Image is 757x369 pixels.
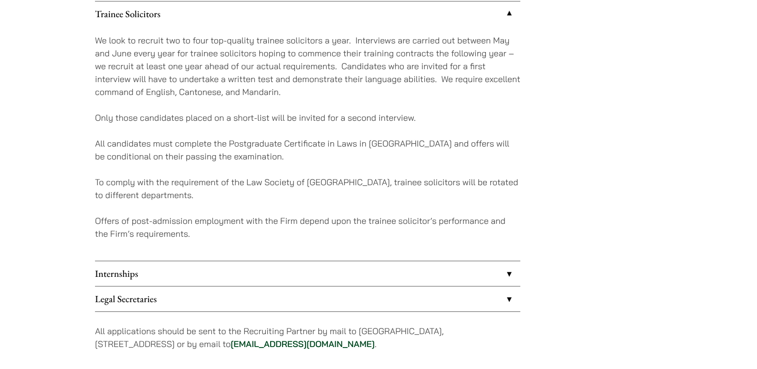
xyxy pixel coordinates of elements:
[95,26,520,261] div: Trainee Solicitors
[95,214,520,240] p: Offers of post-admission employment with the Firm depend upon the trainee solicitor’s performance...
[95,325,520,350] p: All applications should be sent to the Recruiting Partner by mail to [GEOGRAPHIC_DATA], [STREET_A...
[95,261,520,286] a: Internships
[95,34,520,98] p: We look to recruit two to four top-quality trainee solicitors a year. Interviews are carried out ...
[95,176,520,201] p: To comply with the requirement of the Law Society of [GEOGRAPHIC_DATA], trainee solicitors will b...
[95,137,520,163] p: All candidates must complete the Postgraduate Certificate in Laws in [GEOGRAPHIC_DATA] and offers...
[95,286,520,311] a: Legal Secretaries
[231,338,375,349] a: [EMAIL_ADDRESS][DOMAIN_NAME]
[95,111,520,124] p: Only those candidates placed on a short-list will be invited for a second interview.
[95,1,520,26] a: Trainee Solicitors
